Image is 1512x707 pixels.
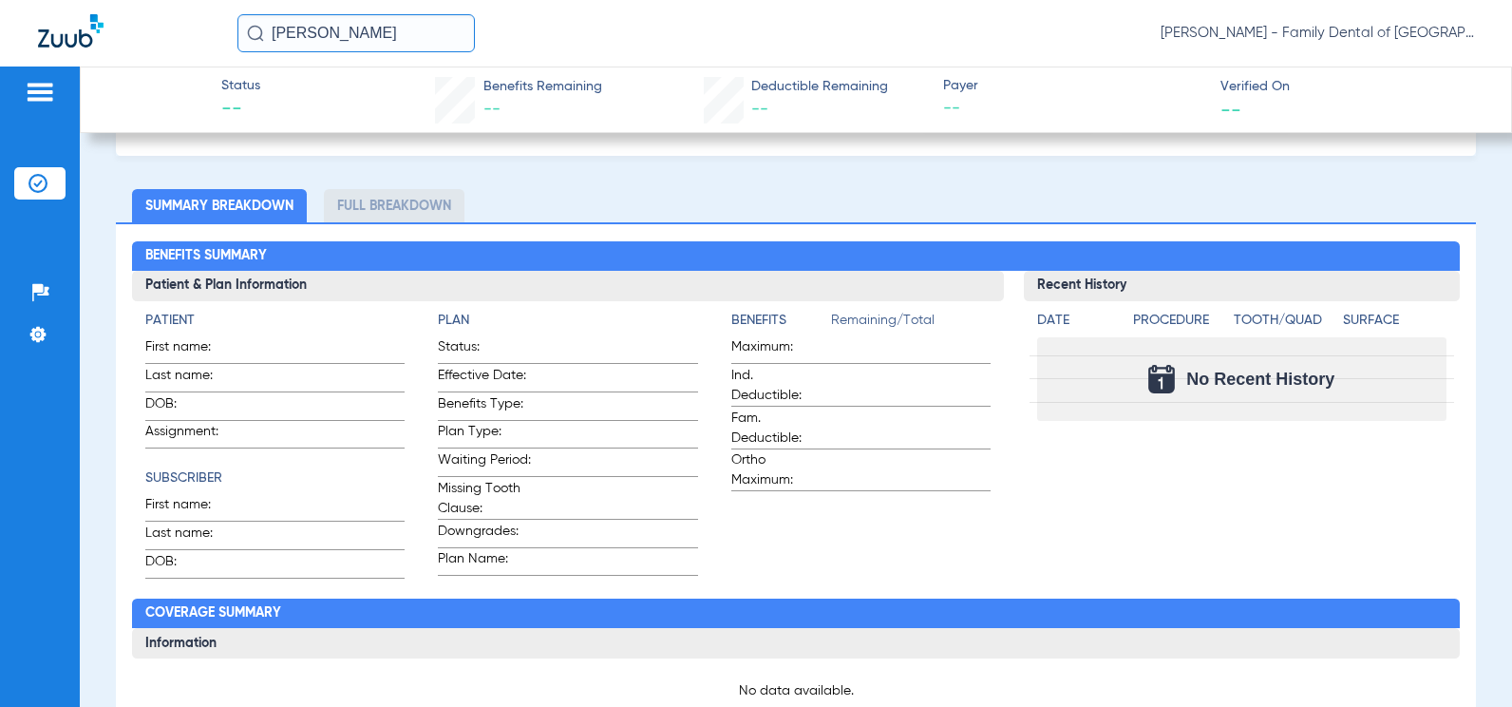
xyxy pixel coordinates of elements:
span: -- [943,97,1204,121]
img: hamburger-icon [25,81,55,104]
span: Remaining/Total [831,311,991,337]
span: Downgrades: [438,522,531,547]
span: [PERSON_NAME] - Family Dental of [GEOGRAPHIC_DATA] [1161,24,1474,43]
h3: Recent History [1024,271,1460,301]
span: Last name: [145,524,238,549]
h2: Benefits Summary [132,241,1460,272]
span: Ortho Maximum: [731,450,824,490]
h4: Benefits [731,311,831,331]
span: Status: [438,337,531,363]
img: Search Icon [247,25,264,42]
li: Summary Breakdown [132,189,307,222]
h4: Date [1037,311,1117,331]
span: First name: [145,495,238,521]
h4: Surface [1343,311,1446,331]
span: -- [483,101,501,118]
h4: Subscriber [145,468,405,488]
span: Benefits Type: [438,394,531,420]
span: -- [751,101,768,118]
h3: Information [132,628,1460,659]
h4: Procedure [1133,311,1227,331]
img: Calendar [1148,365,1175,393]
span: No Recent History [1186,370,1334,389]
span: Deductible Remaining [751,77,888,97]
app-breakdown-title: Benefits [731,311,831,337]
span: Assignment: [145,422,238,448]
input: Search for patients [237,14,475,52]
app-breakdown-title: Date [1037,311,1117,337]
h4: Tooth/Quad [1234,311,1337,331]
span: Plan Type: [438,422,531,448]
span: Payer [943,76,1204,96]
span: Fam. Deductible: [731,409,824,449]
span: -- [1220,99,1241,119]
span: Plan Name: [438,549,531,575]
span: Status [221,76,260,96]
h4: Plan [438,311,697,331]
span: Verified On [1220,77,1482,97]
img: Zuub Logo [38,14,104,48]
app-breakdown-title: Procedure [1133,311,1227,337]
span: Benefits Remaining [483,77,602,97]
span: First name: [145,337,238,363]
span: Waiting Period: [438,450,531,476]
app-breakdown-title: Tooth/Quad [1234,311,1337,337]
span: Missing Tooth Clause: [438,479,531,519]
span: -- [221,97,260,124]
span: Ind. Deductible: [731,366,824,406]
span: DOB: [145,552,238,578]
h3: Patient & Plan Information [132,271,1004,301]
h4: Patient [145,311,405,331]
p: No data available. [145,681,1446,700]
app-breakdown-title: Surface [1343,311,1446,337]
span: Effective Date: [438,366,531,392]
span: Last name: [145,366,238,392]
span: DOB: [145,394,238,420]
li: Full Breakdown [324,189,464,222]
span: Maximum: [731,337,824,363]
h2: Coverage Summary [132,599,1460,629]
